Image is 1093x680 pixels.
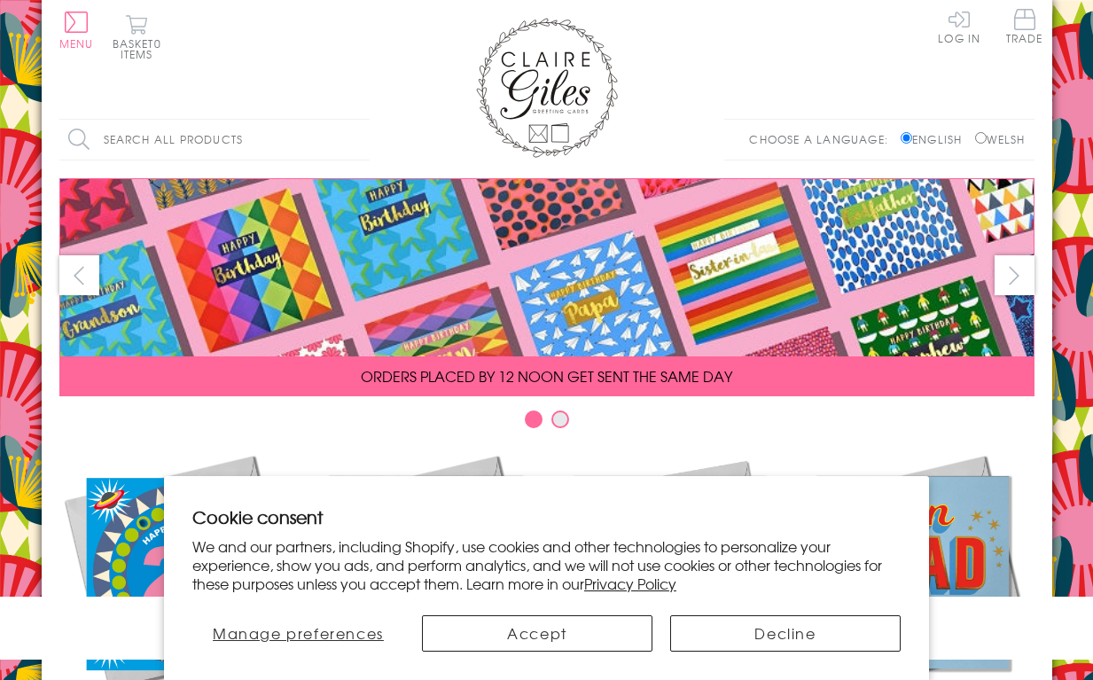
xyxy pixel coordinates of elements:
[1006,9,1043,47] a: Trade
[192,504,901,529] h2: Cookie consent
[361,365,732,387] span: ORDERS PLACED BY 12 NOON GET SENT THE SAME DAY
[584,573,676,594] a: Privacy Policy
[901,132,912,144] input: English
[121,35,161,62] span: 0 items
[975,132,987,144] input: Welsh
[59,255,99,295] button: prev
[525,410,543,428] button: Carousel Page 1 (Current Slide)
[995,255,1034,295] button: next
[476,18,618,158] img: Claire Giles Greetings Cards
[113,14,161,59] button: Basket0 items
[749,131,897,147] p: Choose a language:
[938,9,980,43] a: Log In
[59,12,94,49] button: Menu
[670,615,901,652] button: Decline
[59,35,94,51] span: Menu
[352,120,370,160] input: Search
[422,615,652,652] button: Accept
[901,131,971,147] label: English
[551,410,569,428] button: Carousel Page 2
[1006,9,1043,43] span: Trade
[192,615,404,652] button: Manage preferences
[59,410,1034,437] div: Carousel Pagination
[192,537,901,592] p: We and our partners, including Shopify, use cookies and other technologies to personalize your ex...
[975,131,1026,147] label: Welsh
[59,120,370,160] input: Search all products
[213,622,384,644] span: Manage preferences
